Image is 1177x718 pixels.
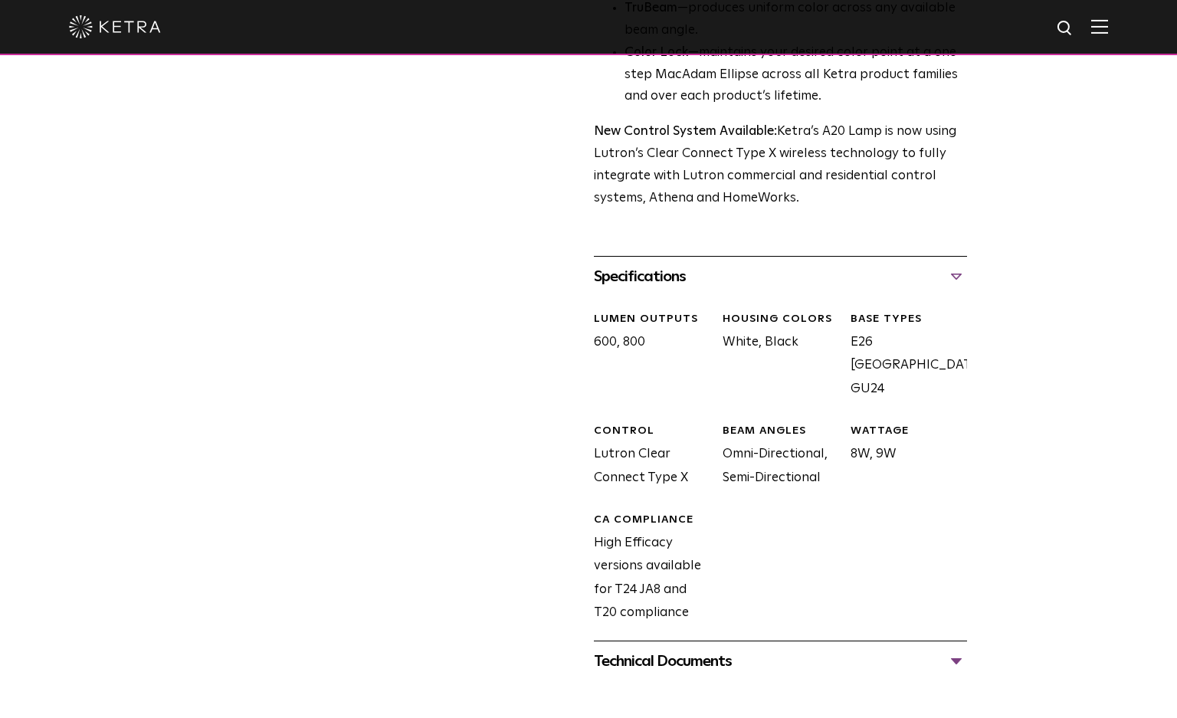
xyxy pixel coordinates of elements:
[711,424,839,490] div: Omni-Directional, Semi-Directional
[594,121,967,210] p: Ketra’s A20 Lamp is now using Lutron’s Clear Connect Type X wireless technology to fully integrat...
[625,42,967,109] li: —maintains your desired color point at a one step MacAdam Ellipse across all Ketra product famili...
[851,312,967,327] div: BASE TYPES
[1091,19,1108,34] img: Hamburger%20Nav.svg
[723,424,839,439] div: BEAM ANGLES
[594,649,967,674] div: Technical Documents
[711,312,839,401] div: White, Black
[723,312,839,327] div: HOUSING COLORS
[839,312,967,401] div: E26 [GEOGRAPHIC_DATA], GU24
[594,312,710,327] div: LUMEN OUTPUTS
[582,513,710,625] div: High Efficacy versions available for T24 JA8 and T20 compliance
[594,264,967,289] div: Specifications
[582,424,710,490] div: Lutron Clear Connect Type X
[625,46,688,59] strong: Color Lock
[1056,19,1075,38] img: search icon
[839,424,967,490] div: 8W, 9W
[851,424,967,439] div: WATTAGE
[594,125,777,138] strong: New Control System Available:
[594,513,710,528] div: CA Compliance
[594,424,710,439] div: CONTROL
[582,312,710,401] div: 600, 800
[69,15,161,38] img: ketra-logo-2019-white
